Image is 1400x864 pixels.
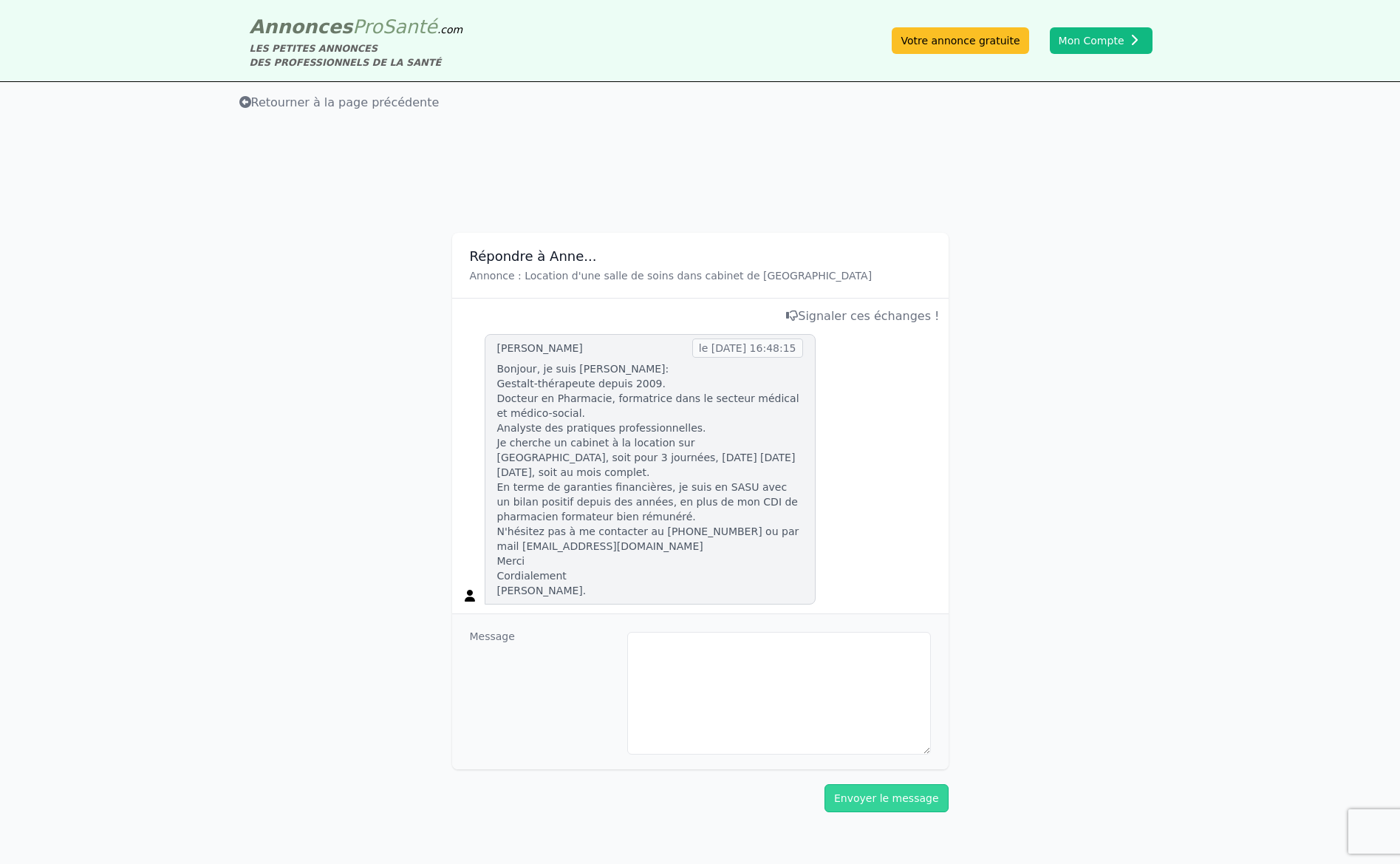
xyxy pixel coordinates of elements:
[250,41,463,69] div: LES PETITES ANNONCES DES PROFESSIONNELS DE LA SANTÉ
[352,16,383,38] span: Pro
[383,16,437,38] span: Santé
[250,16,353,38] span: Annonces
[437,24,462,35] span: .com
[239,95,440,109] span: Retourner à la page précédente
[497,361,803,598] p: Bonjour, je suis [PERSON_NAME]: Gestalt-thérapeute depuis 2009. Docteur en Pharmacie, formatrice ...
[1050,27,1153,54] button: Mon Compte
[250,16,463,38] a: AnnoncesProSanté.com
[470,629,615,755] dt: Message
[470,248,931,265] h3: Répondre à Anne...
[470,268,931,283] p: Annonce : Location d'une salle de soins dans cabinet de [GEOGRAPHIC_DATA]
[692,339,803,358] span: le [DATE] 16:48:15
[892,27,1028,54] a: Votre annonce gratuite
[461,307,940,325] div: Signaler ces échanges !
[497,341,583,356] div: [PERSON_NAME]
[239,96,251,108] i: Retourner à la liste
[824,784,949,812] button: Envoyer le message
